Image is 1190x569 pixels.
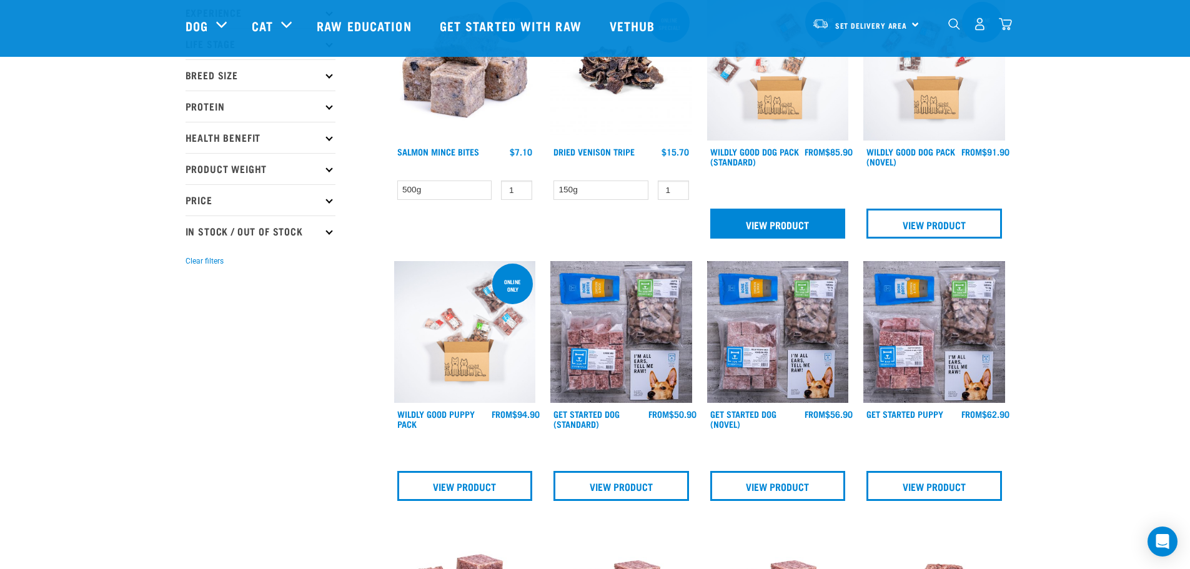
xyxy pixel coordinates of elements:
[1148,527,1178,557] div: Open Intercom Messenger
[186,91,335,122] p: Protein
[648,412,669,416] span: FROM
[492,412,512,416] span: FROM
[186,16,208,35] a: Dog
[710,149,799,164] a: Wildly Good Dog Pack (Standard)
[961,412,982,416] span: FROM
[597,1,671,51] a: Vethub
[866,412,943,416] a: Get Started Puppy
[866,471,1002,501] a: View Product
[805,147,853,157] div: $85.90
[863,261,1005,403] img: NPS Puppy Update
[304,1,427,51] a: Raw Education
[553,149,635,154] a: Dried Venison Tripe
[835,23,908,27] span: Set Delivery Area
[550,261,692,403] img: NSP Dog Standard Update
[394,261,536,403] img: Puppy 0 2sec
[397,471,533,501] a: View Product
[805,149,825,154] span: FROM
[866,149,955,164] a: Wildly Good Dog Pack (Novel)
[501,181,532,200] input: 1
[492,272,533,299] div: Online Only
[961,409,1009,419] div: $62.90
[553,471,689,501] a: View Product
[812,18,829,29] img: van-moving.png
[510,147,532,157] div: $7.10
[961,147,1009,157] div: $91.90
[492,409,540,419] div: $94.90
[973,17,986,31] img: user.png
[805,409,853,419] div: $56.90
[397,412,475,426] a: Wildly Good Puppy Pack
[948,18,960,30] img: home-icon-1@2x.png
[186,122,335,153] p: Health Benefit
[805,412,825,416] span: FROM
[662,147,689,157] div: $15.70
[710,412,776,426] a: Get Started Dog (Novel)
[186,255,224,267] button: Clear filters
[658,181,689,200] input: 1
[186,153,335,184] p: Product Weight
[427,1,597,51] a: Get started with Raw
[961,149,982,154] span: FROM
[186,215,335,247] p: In Stock / Out Of Stock
[710,471,846,501] a: View Product
[710,209,846,239] a: View Product
[252,16,273,35] a: Cat
[648,409,697,419] div: $50.90
[999,17,1012,31] img: home-icon@2x.png
[397,149,479,154] a: Salmon Mince Bites
[707,261,849,403] img: NSP Dog Novel Update
[866,209,1002,239] a: View Product
[186,59,335,91] p: Breed Size
[553,412,620,426] a: Get Started Dog (Standard)
[186,184,335,215] p: Price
